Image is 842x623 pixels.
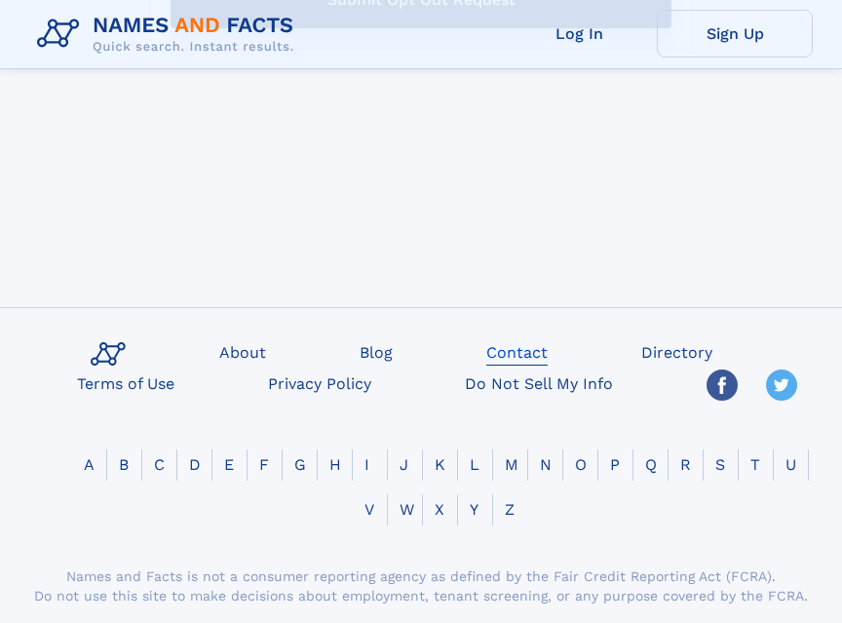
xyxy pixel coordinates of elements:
[739,455,772,474] a: T
[318,455,353,474] a: H
[774,455,808,474] a: U
[704,455,737,474] a: S
[657,10,813,58] a: Sign Up
[177,455,212,474] a: D
[248,455,281,474] a: F
[478,337,555,366] a: Contact
[458,455,491,474] a: L
[458,500,490,519] a: Y
[69,369,182,397] a: Terms of Use
[388,455,420,474] a: J
[142,455,176,474] a: C
[563,455,598,474] a: O
[766,370,797,401] img: Twitter
[388,500,426,519] a: W
[72,455,106,474] a: A
[352,337,401,366] a: Blog
[493,500,526,519] a: Z
[501,10,657,58] a: Log In
[633,337,720,366] a: Directory
[423,500,456,519] a: X
[260,369,379,397] a: Privacy Policy
[29,8,310,60] img: Logo Names and Facts
[598,455,631,474] a: P
[669,455,703,474] a: R
[353,500,386,519] a: V
[211,337,274,366] a: About
[493,455,530,474] a: M
[423,455,457,474] a: K
[212,455,246,474] a: E
[633,455,669,474] a: Q
[457,369,621,397] a: Do Not Sell My Info
[528,455,563,474] a: N
[31,566,811,605] div: Names and Facts is not a consumer reporting agency as defined by the Fair Credit Reporting Act (F...
[707,370,738,401] img: Facebook
[107,455,140,474] a: B
[283,455,318,474] a: G
[353,455,381,474] a: I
